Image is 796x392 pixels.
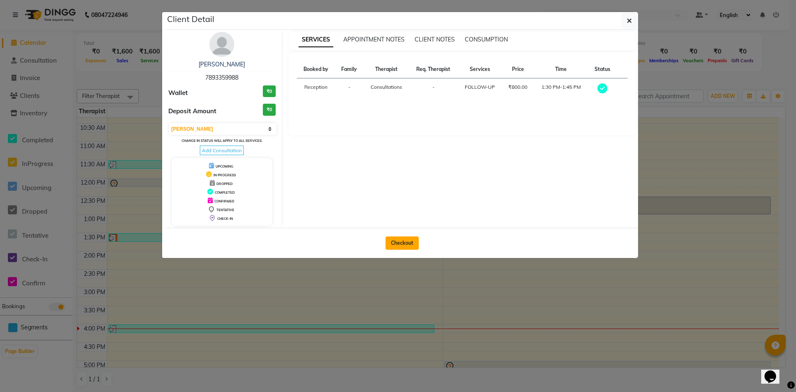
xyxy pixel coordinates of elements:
th: Services [458,61,502,78]
span: DROPPED [216,182,233,186]
span: CONSUMPTION [465,36,508,43]
span: SERVICES [298,32,333,47]
span: COMPLETED [215,190,235,195]
span: Add Consultation [200,146,244,155]
span: Consultations [371,84,402,90]
td: Reception [297,78,335,100]
h3: ₹0 [263,104,276,116]
span: CLIENT NOTES [415,36,455,43]
span: CONFIRMED [214,199,234,203]
th: Time [534,61,588,78]
th: Family [335,61,363,78]
th: Therapist [364,61,409,78]
span: IN PROGRESS [214,173,236,177]
small: Change in status will apply to all services. [182,139,262,143]
span: Deposit Amount [168,107,216,116]
td: - [335,78,363,100]
img: avatar [209,32,234,57]
td: - [409,78,458,100]
div: FOLLOW-UP [463,83,497,91]
th: Status [588,61,616,78]
button: Checkout [386,236,419,250]
th: Price [502,61,534,78]
iframe: chat widget [761,359,788,384]
span: UPCOMING [216,164,233,168]
a: [PERSON_NAME] [199,61,245,68]
h5: Client Detail [167,13,214,25]
span: 7893359988 [205,74,238,81]
h3: ₹0 [263,85,276,97]
span: CHECK-IN [217,217,233,221]
td: 1:30 PM-1:45 PM [534,78,588,100]
span: APPOINTMENT NOTES [343,36,405,43]
th: Booked by [297,61,335,78]
div: ₹800.00 [507,83,529,91]
span: Wallet [168,88,188,98]
th: Req. Therapist [409,61,458,78]
span: TENTATIVE [216,208,234,212]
